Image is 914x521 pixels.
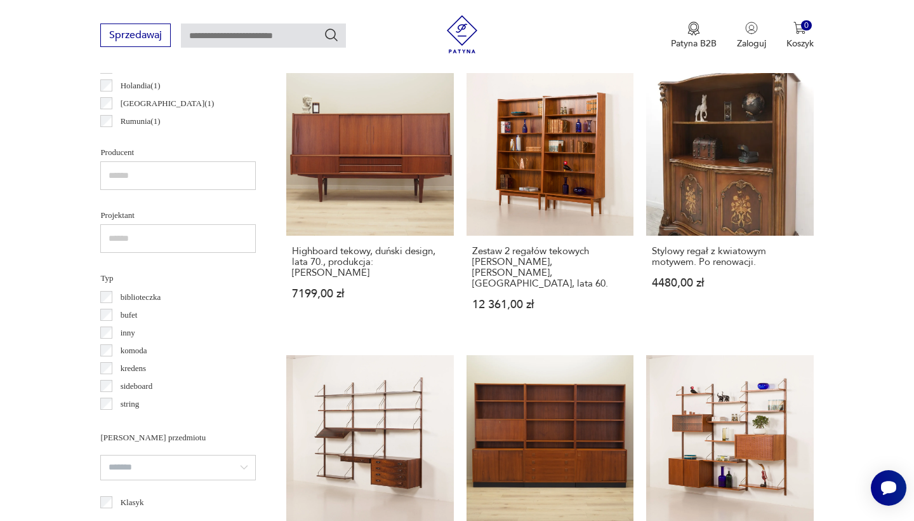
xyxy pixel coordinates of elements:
h3: Zestaw 2 regałów tekowych [PERSON_NAME], [PERSON_NAME], [GEOGRAPHIC_DATA], lata 60. [472,246,628,289]
img: Ikonka użytkownika [745,22,758,34]
p: [PERSON_NAME] przedmiotu [100,431,256,445]
p: Zaloguj [737,37,766,50]
button: Sprzedawaj [100,24,171,47]
p: Rumunia ( 1 ) [121,114,161,128]
img: Ikona koszyka [793,22,806,34]
a: Sprzedawaj [100,32,171,41]
p: kredens [121,362,146,376]
a: Ikona medaluPatyna B2B [671,22,717,50]
p: Koszyk [786,37,814,50]
img: Ikona medalu [687,22,700,36]
button: 0Koszyk [786,22,814,50]
p: [GEOGRAPHIC_DATA] ( 1 ) [121,97,215,111]
button: Zaloguj [737,22,766,50]
img: Patyna - sklep z meblami i dekoracjami vintage [443,15,481,53]
p: bufet [121,308,138,322]
button: Szukaj [324,27,339,43]
p: Projektant [100,208,256,222]
h3: Highboard tekowy, duński design, lata 70., produkcja: [PERSON_NAME] [292,246,447,278]
p: Holandia ( 1 ) [121,79,161,93]
p: sideboard [121,379,153,393]
p: komoda [121,344,147,358]
iframe: Smartsupp widget button [871,470,906,506]
p: 7199,00 zł [292,288,447,299]
p: 12 361,00 zł [472,299,628,310]
p: witryna [121,415,146,429]
p: string [121,397,140,411]
p: inny [121,326,135,340]
h3: Stylowy regał z kwiatowym motywem. Po renowacji. [652,246,807,267]
p: Patyna B2B [671,37,717,50]
p: biblioteczka [121,290,161,304]
a: Stylowy regał z kwiatowym motywem. Po renowacji.Stylowy regał z kwiatowym motywem. Po renowacji.4... [646,68,813,334]
p: Typ [100,271,256,285]
button: Patyna B2B [671,22,717,50]
p: 4480,00 zł [652,278,807,288]
p: Producent [100,145,256,159]
div: 0 [801,20,812,31]
p: Klasyk [121,496,144,510]
a: Zestaw 2 regałów tekowych Johanna Sortha, Nexo, Bornholm, lata 60.Zestaw 2 regałów tekowych [PERS... [467,68,633,334]
a: Highboard tekowy, duński design, lata 70., produkcja: DaniaHighboard tekowy, duński design, lata ... [286,68,453,334]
